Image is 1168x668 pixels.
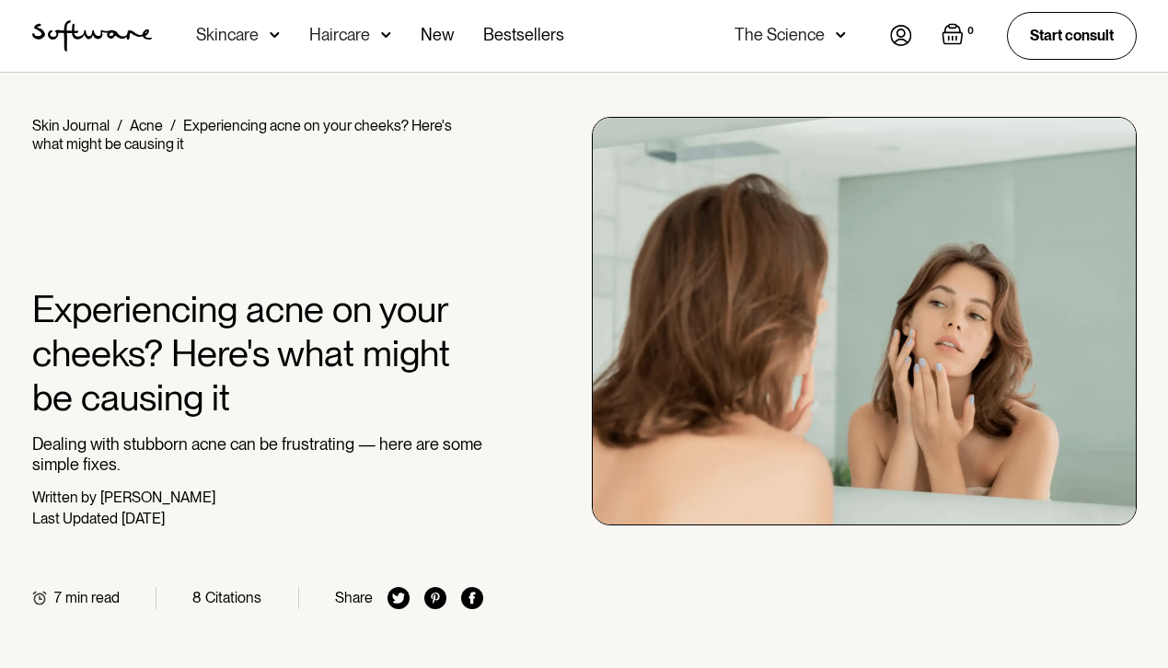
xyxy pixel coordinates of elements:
[117,117,122,134] div: /
[836,26,846,44] img: arrow down
[32,117,110,134] a: Skin Journal
[170,117,176,134] div: /
[424,587,446,609] img: pinterest icon
[1007,12,1137,59] a: Start consult
[32,434,484,474] p: Dealing with stubborn acne can be frustrating — here are some simple fixes.
[32,510,118,527] div: Last Updated
[100,489,215,506] div: [PERSON_NAME]
[942,23,977,49] a: Open empty cart
[65,589,120,606] div: min read
[734,26,825,44] div: The Science
[387,587,410,609] img: twitter icon
[54,589,62,606] div: 7
[32,20,152,52] img: Software Logo
[32,489,97,506] div: Written by
[32,287,484,420] h1: Experiencing acne on your cheeks? Here's what might be causing it
[309,26,370,44] div: Haircare
[335,589,373,606] div: Share
[130,117,163,134] a: Acne
[192,589,202,606] div: 8
[121,510,165,527] div: [DATE]
[964,23,977,40] div: 0
[270,26,280,44] img: arrow down
[32,117,452,153] div: Experiencing acne on your cheeks? Here's what might be causing it
[461,587,483,609] img: facebook icon
[196,26,259,44] div: Skincare
[381,26,391,44] img: arrow down
[205,589,261,606] div: Citations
